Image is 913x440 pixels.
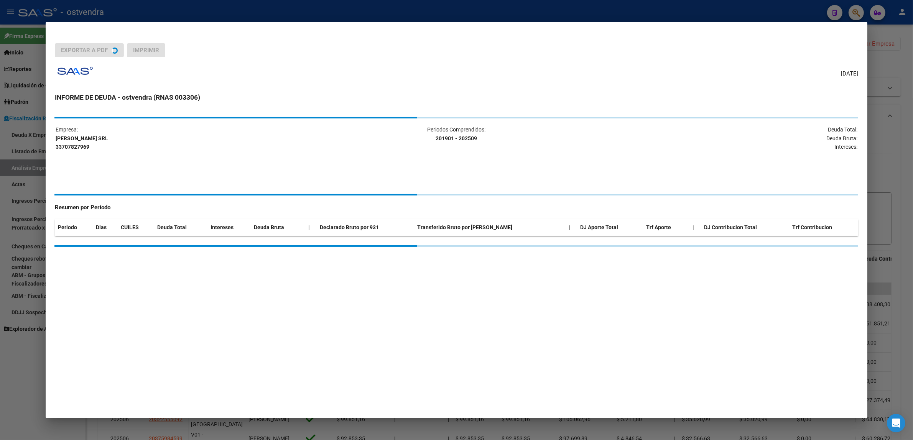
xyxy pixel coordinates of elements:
[323,125,590,143] p: Periodos Comprendidos:
[55,43,124,57] button: Exportar a PDF
[841,69,858,78] span: [DATE]
[133,47,159,54] span: Imprimir
[436,135,477,141] strong: 201901 - 202509
[643,219,689,236] th: Trf Aporte
[55,203,858,212] h4: Resumen por Período
[415,219,566,236] th: Transferido Bruto por [PERSON_NAME]
[689,219,701,236] th: |
[207,219,251,236] th: Intereses
[154,219,207,236] th: Deuda Total
[591,125,857,151] p: Deuda Total: Deuda Bruta: Intereses:
[56,135,108,150] strong: [PERSON_NAME] SRL 33707827969
[577,219,643,236] th: DJ Aporte Total
[251,219,305,236] th: Deuda Bruta
[789,219,858,236] th: Trf Contribucion
[127,43,165,57] button: Imprimir
[55,219,93,236] th: Periodo
[56,125,322,151] p: Empresa:
[305,219,317,236] th: |
[887,414,905,432] div: Open Intercom Messenger
[317,219,414,236] th: Declarado Bruto por 931
[93,219,118,236] th: Dias
[118,219,154,236] th: CUILES
[61,47,108,54] span: Exportar a PDF
[701,219,789,236] th: DJ Contribucion Total
[566,219,577,236] th: |
[55,92,858,102] h3: INFORME DE DEUDA - ostvendra (RNAS 003306)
